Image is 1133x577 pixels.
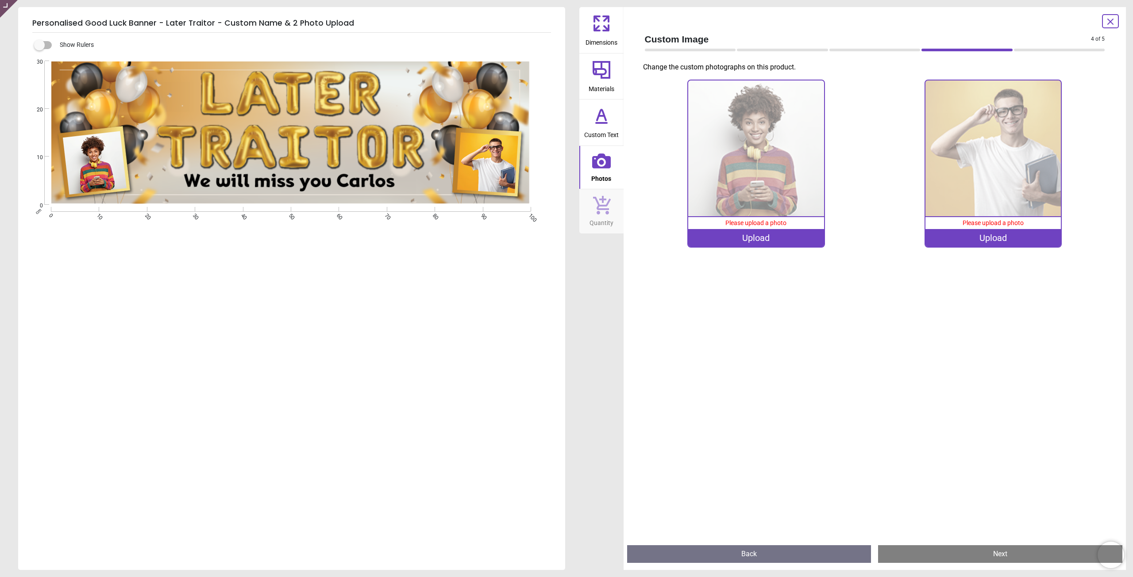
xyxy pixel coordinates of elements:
[26,154,43,161] span: 10
[579,53,624,99] button: Materials
[589,80,614,94] span: Materials
[26,58,43,66] span: 30
[143,212,149,218] span: 20
[643,62,1112,72] p: Change the custom photographs on this product.
[963,219,1024,226] span: Please upload a photo
[1098,542,1124,568] iframe: Brevo live chat
[26,202,43,210] span: 0
[47,212,53,218] span: 0
[35,207,42,215] span: cm
[527,212,532,218] span: 100
[688,229,824,247] div: Upload
[591,170,611,183] span: Photos
[191,212,197,218] span: 30
[1091,35,1105,43] span: 4 of 5
[579,189,624,233] button: Quantity
[431,212,436,218] span: 80
[95,212,100,218] span: 10
[645,33,1091,46] span: Custom Image
[579,146,624,189] button: Photos
[584,126,619,140] span: Custom Text
[590,214,613,228] span: Quantity
[32,14,551,33] h5: Personalised Good Luck Banner - Later Traitor - Custom Name & 2 Photo Upload
[579,99,624,145] button: Custom Text
[479,212,485,218] span: 90
[287,212,293,218] span: 50
[586,34,617,47] span: Dimensions
[39,40,565,50] div: Show Rulers
[925,229,1061,247] div: Upload
[335,212,341,218] span: 60
[725,219,786,226] span: Please upload a photo
[383,212,389,218] span: 70
[579,7,624,53] button: Dimensions
[878,545,1122,563] button: Next
[239,212,245,218] span: 40
[26,106,43,114] span: 20
[627,545,871,563] button: Back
